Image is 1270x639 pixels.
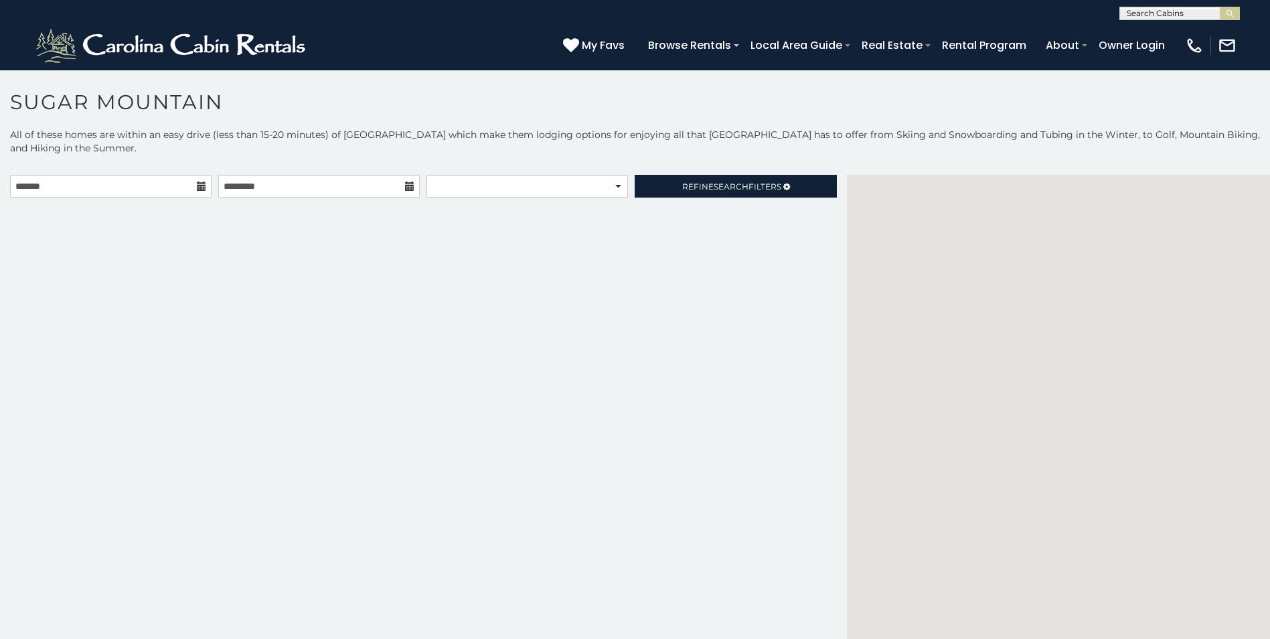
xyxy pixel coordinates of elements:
span: My Favs [582,37,625,54]
a: RefineSearchFilters [635,175,836,198]
a: About [1039,33,1086,57]
img: White-1-2.png [33,25,311,66]
img: mail-regular-white.png [1218,36,1237,55]
img: phone-regular-white.png [1185,36,1204,55]
a: Real Estate [855,33,929,57]
a: Rental Program [935,33,1033,57]
a: Local Area Guide [744,33,849,57]
a: My Favs [563,37,628,54]
span: Search [714,182,748,192]
span: Refine Filters [682,182,781,192]
a: Browse Rentals [641,33,738,57]
a: Owner Login [1092,33,1172,57]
